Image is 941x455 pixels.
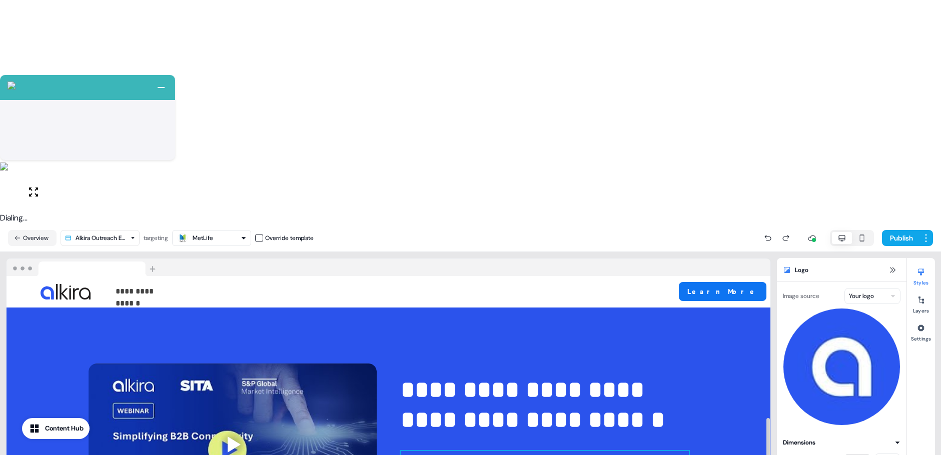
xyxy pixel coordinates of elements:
button: Content Hub [22,418,90,439]
div: targeting [144,233,168,243]
div: Override template [265,233,314,243]
div: MetLife [193,233,213,243]
button: Publish [882,230,919,246]
div: Dimensions [783,437,815,447]
button: Overview [8,230,57,246]
img: Image [41,284,91,299]
button: MetLife [172,230,251,246]
button: Layers [907,292,935,314]
span: Logo [795,265,808,275]
div: Alkira Outreach Example [76,233,127,243]
img: callcloud-icon-white-35.svg [8,81,16,89]
button: Styles [907,264,935,286]
button: Learn More [679,282,766,301]
img: Browser topbar [7,258,160,276]
div: Your logo [849,291,874,301]
button: Dimensions [783,437,900,447]
button: Settings [907,320,935,342]
div: Content Hub [45,423,84,433]
div: Image source [783,288,819,304]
